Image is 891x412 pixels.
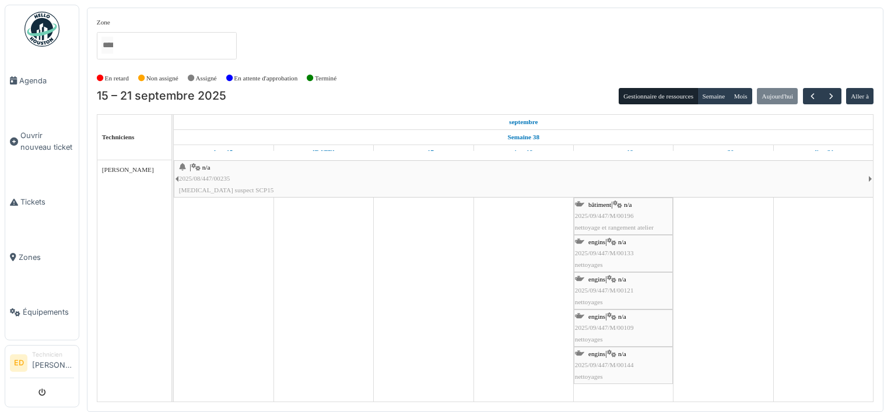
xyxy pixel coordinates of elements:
a: 16 septembre 2025 [310,145,338,160]
a: Semaine 38 [505,130,542,145]
span: nettoyage et rangement atelier [575,224,654,231]
span: n/a [624,201,632,208]
span: Tickets [20,196,74,207]
div: | [575,274,672,308]
a: 15 septembre 2025 [506,115,541,129]
span: Techniciens [102,133,135,140]
button: Gestionnaire de ressources [619,88,698,104]
h2: 15 – 21 septembre 2025 [97,89,226,103]
label: En attente d'approbation [234,73,297,83]
span: Agenda [19,75,74,86]
span: engins [588,238,605,245]
div: | [575,311,672,345]
span: Ouvrir nouveau ticket [20,130,74,152]
span: n/a [618,313,626,320]
span: nettoyages [575,298,603,305]
span: Zones [19,252,74,263]
span: n/a [618,350,626,357]
button: Mois [729,88,752,104]
li: ED [10,354,27,372]
button: Semaine [697,88,729,104]
span: engins [588,350,605,357]
a: Équipements [5,285,79,340]
span: 2025/09/447/M/00133 [575,249,634,256]
a: 19 septembre 2025 [611,145,636,160]
span: nettoyages [575,261,603,268]
a: Ouvrir nouveau ticket [5,108,79,175]
span: 2025/09/447/M/00109 [575,324,634,331]
img: Badge_color-CXgf-gQk.svg [24,12,59,47]
a: Agenda [5,53,79,108]
label: Zone [97,17,110,27]
span: Équipements [23,307,74,318]
a: 17 septembre 2025 [411,145,437,160]
span: 2025/09/447/M/00144 [575,361,634,368]
button: Aujourd'hui [757,88,798,104]
a: 18 septembre 2025 [511,145,536,160]
input: Tous [101,37,113,54]
span: nettoyages [575,336,603,343]
span: [PERSON_NAME] [102,166,154,173]
label: Terminé [315,73,336,83]
div: | [575,348,672,382]
span: nettoyages [575,373,603,380]
li: [PERSON_NAME] [32,350,74,375]
button: Aller à [846,88,874,104]
a: 20 septembre 2025 [710,145,737,160]
span: n/a [618,238,626,245]
a: 15 septembre 2025 [211,145,236,160]
div: | [179,162,868,196]
a: 21 septembre 2025 [811,145,837,160]
div: | [575,237,672,270]
div: | [575,199,672,233]
div: Technicien [32,350,74,359]
button: Précédent [803,88,822,105]
span: engins [588,313,605,320]
a: Zones [5,230,79,285]
span: 2025/09/447/M/00196 [575,212,634,219]
span: 2025/09/447/M/00121 [575,287,634,294]
span: 2025/08/447/00235 [179,175,230,182]
label: Non assigné [146,73,178,83]
span: n/a [618,276,626,283]
a: Tickets [5,174,79,230]
span: bâtiment [588,201,611,208]
span: engins [588,276,605,283]
span: n/a [202,164,211,171]
label: En retard [105,73,129,83]
button: Suivant [822,88,841,105]
a: ED Technicien[PERSON_NAME] [10,350,74,378]
span: [MEDICAL_DATA] suspect SCP15 [179,186,274,193]
label: Assigné [196,73,217,83]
